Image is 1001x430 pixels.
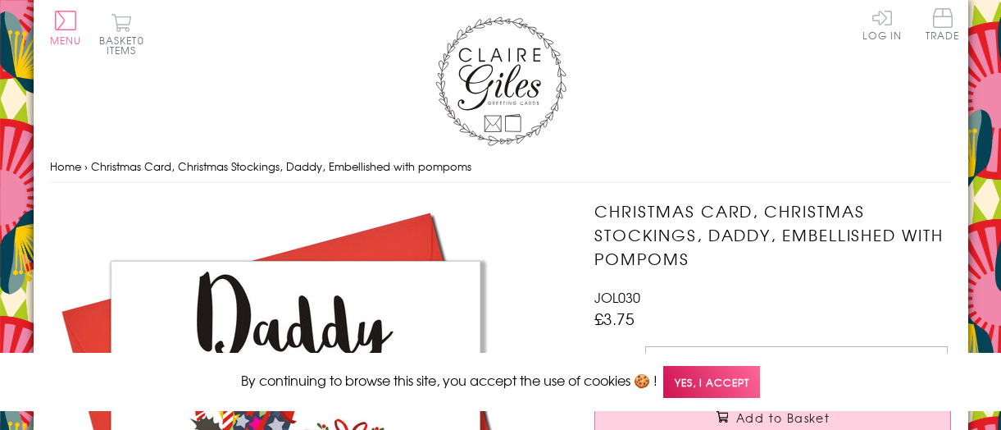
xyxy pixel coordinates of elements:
[926,8,960,40] span: Trade
[50,33,82,48] span: Menu
[594,307,635,330] span: £3.75
[50,11,82,45] button: Menu
[84,158,88,174] span: ›
[50,150,952,184] nav: breadcrumbs
[594,199,951,270] h1: Christmas Card, Christmas Stockings, Daddy, Embellished with pompoms
[594,287,640,307] span: JOL030
[862,8,902,40] a: Log In
[91,158,471,174] span: Christmas Card, Christmas Stockings, Daddy, Embellished with pompoms
[736,409,830,426] span: Add to Basket
[663,366,760,398] span: Yes, I accept
[50,158,81,174] a: Home
[107,33,144,57] span: 0 items
[99,13,144,55] button: Basket0 items
[926,8,960,43] a: Trade
[435,16,566,146] img: Claire Giles Greetings Cards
